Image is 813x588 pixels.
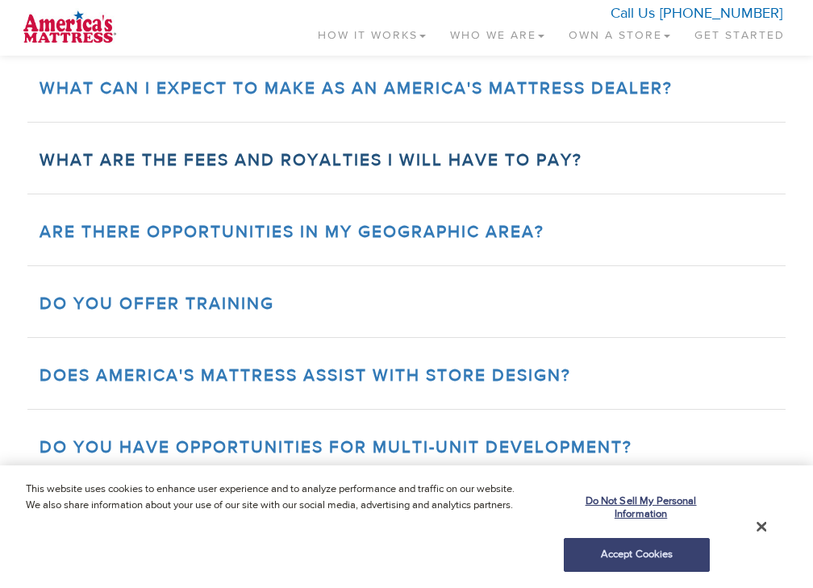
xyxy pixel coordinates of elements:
a: What can I expect to make as an America's Mattress Dealer? [40,77,673,99]
a: Get Started [682,8,797,56]
p: This website uses cookies to enhance user experience and to analyze performance and traffic on ou... [26,482,532,513]
a: Own a Store [557,8,682,56]
a: Do You Offer Training [40,293,274,315]
button: Do Not Sell My Personal Information [564,486,710,530]
img: logo [16,8,123,48]
a: Does America's Mattress Assist with Store Design? [40,365,571,386]
span: Call Us [611,4,655,23]
button: Close [757,519,766,534]
a: Do you have opportunities for multi-unit development? [40,436,632,458]
a: Who We Are [438,8,557,56]
a: Are there opportunities in my geographic area? [40,221,544,243]
a: What are the fees and royalties I will have to pay? [40,149,582,171]
button: Accept Cookies [564,538,710,572]
a: [PHONE_NUMBER] [660,4,782,23]
a: How It Works [306,8,438,56]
